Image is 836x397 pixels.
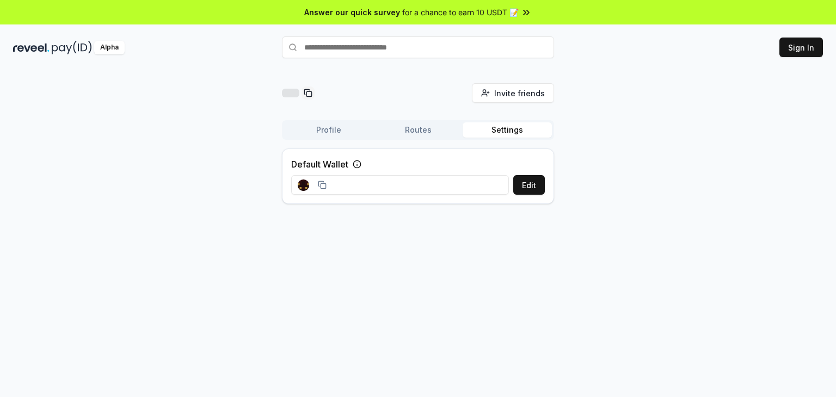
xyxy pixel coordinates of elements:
[284,122,373,138] button: Profile
[513,175,545,195] button: Edit
[779,38,823,57] button: Sign In
[94,41,125,54] div: Alpha
[304,7,400,18] span: Answer our quick survey
[494,88,545,99] span: Invite friends
[291,158,348,171] label: Default Wallet
[402,7,519,18] span: for a chance to earn 10 USDT 📝
[373,122,463,138] button: Routes
[463,122,552,138] button: Settings
[52,41,92,54] img: pay_id
[13,41,50,54] img: reveel_dark
[472,83,554,103] button: Invite friends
